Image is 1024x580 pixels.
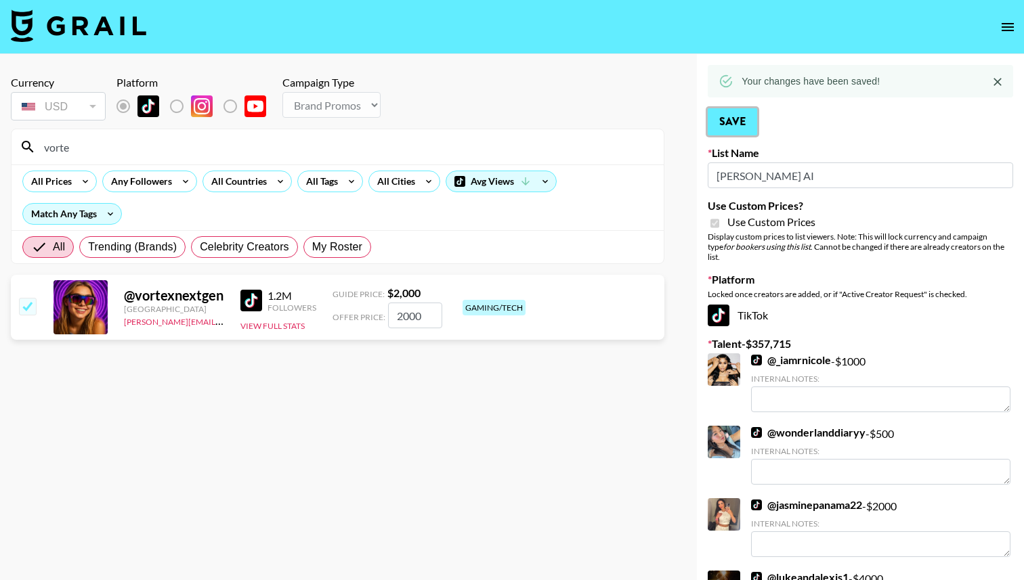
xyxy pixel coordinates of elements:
div: gaming/tech [463,300,526,315]
em: for bookers using this list [723,242,811,252]
div: - $ 2000 [751,498,1010,557]
a: @jasminepanama22 [751,498,862,512]
span: Offer Price: [333,312,385,322]
div: [GEOGRAPHIC_DATA] [124,304,224,314]
span: All [53,239,65,255]
span: Use Custom Prices [727,215,815,229]
label: Talent - $ 357,715 [708,337,1013,351]
div: - $ 500 [751,426,1010,485]
div: Internal Notes: [751,446,1010,456]
div: Platform [116,76,277,89]
div: @ vortexnextgen [124,287,224,304]
label: Use Custom Prices? [708,199,1013,213]
span: Trending (Brands) [88,239,177,255]
img: TikTok [751,427,762,438]
div: All Cities [369,171,418,192]
img: YouTube [244,95,266,117]
div: Campaign Type [282,76,381,89]
div: 1.2M [268,289,316,303]
img: Grail Talent [11,9,146,42]
div: Avg Views [446,171,556,192]
div: Internal Notes: [751,374,1010,384]
div: USD [14,95,103,118]
div: TikTok [708,305,1013,326]
span: Guide Price: [333,289,385,299]
button: Save [708,108,757,135]
input: 2,000 [388,303,442,328]
div: All Tags [298,171,341,192]
a: [PERSON_NAME][EMAIL_ADDRESS][PERSON_NAME][DOMAIN_NAME] [124,314,389,327]
button: Close [987,72,1008,92]
strong: $ 2,000 [387,286,421,299]
div: Currency [11,76,106,89]
img: TikTok [751,355,762,365]
div: Any Followers [103,171,175,192]
div: Currency is locked to USD [11,89,106,123]
div: All Countries [203,171,270,192]
div: Match Any Tags [23,204,121,224]
label: List Name [708,146,1013,160]
a: @_iamrnicole [751,353,831,367]
img: TikTok [240,290,262,311]
img: TikTok [708,305,729,326]
input: Search by User Name [36,136,656,158]
label: Platform [708,273,1013,286]
button: View Full Stats [240,321,305,331]
img: TikTok [137,95,159,117]
img: TikTok [751,499,762,510]
button: open drawer [994,14,1021,41]
div: Display custom prices to list viewers. Note: This will lock currency and campaign type . Cannot b... [708,231,1013,262]
div: Internal Notes: [751,518,1010,529]
div: Your changes have been saved! [742,69,880,93]
img: Instagram [191,95,213,117]
div: All Prices [23,171,74,192]
span: Celebrity Creators [200,239,289,255]
div: Followers [268,303,316,313]
div: List locked to TikTok. [116,92,277,120]
a: @wonderlanddiaryy [751,426,866,439]
span: My Roster [312,239,362,255]
div: Locked once creators are added, or if "Active Creator Request" is checked. [708,289,1013,299]
div: - $ 1000 [751,353,1010,412]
